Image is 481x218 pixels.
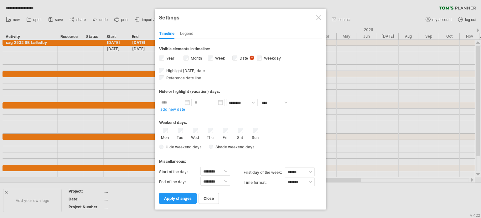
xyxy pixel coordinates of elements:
a: apply changes [159,193,197,204]
span: Shade weekend days [213,145,254,149]
div: Legend [180,29,194,39]
div: Weekend days: [159,114,322,126]
label: Time format: [244,178,285,188]
label: Tue [176,134,184,140]
span: Highlight [DATE] date [165,68,205,73]
label: Weekday [263,56,281,61]
label: Sat [236,134,244,140]
label: Month [189,56,202,61]
label: Date [238,56,248,61]
label: Start of the day: [159,167,200,177]
label: Year [165,56,174,61]
span: Reference date line [165,76,201,80]
a: add new date [160,107,185,112]
div: Visible elements in timeline: [159,46,322,53]
label: Week [214,56,225,61]
span: Hide weekend days [163,145,201,149]
div: Timeline [159,29,174,39]
label: Mon [161,134,169,140]
div: Settings [159,12,322,23]
span: apply changes [164,196,192,201]
a: close [199,193,219,204]
label: Thu [206,134,214,140]
span: close [204,196,214,201]
label: first day of the week: [244,167,285,178]
label: Fri [221,134,229,140]
label: End of the day: [159,177,200,187]
div: Hide or highlight (vacation) days: [159,89,322,94]
label: Wed [191,134,199,140]
div: Miscellaneous: [159,153,322,165]
label: Sun [251,134,259,140]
